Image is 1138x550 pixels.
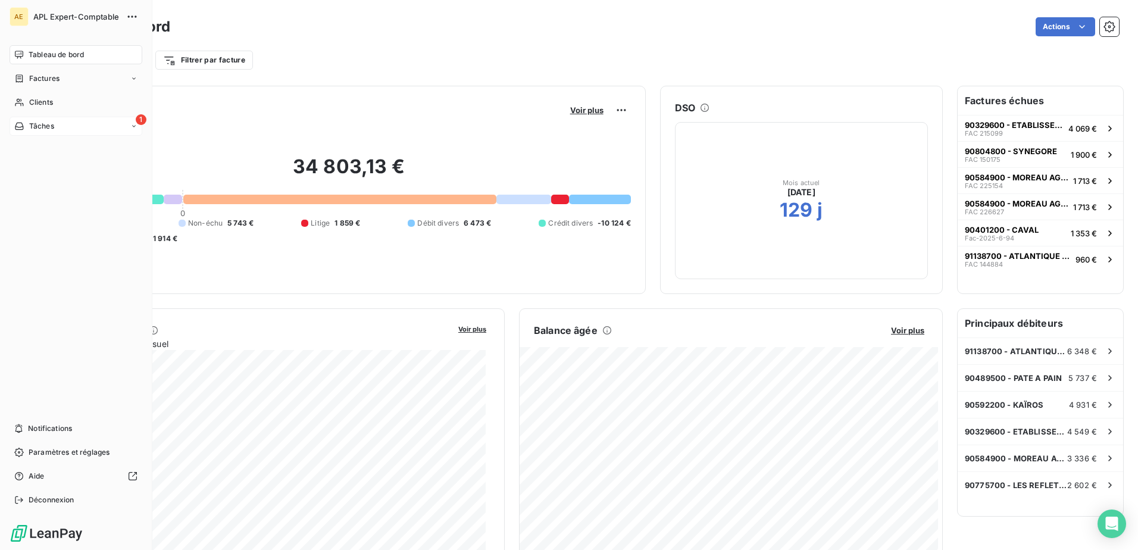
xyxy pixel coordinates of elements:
[33,12,119,21] span: APL Expert-Comptable
[891,326,924,335] span: Voir plus
[787,186,815,198] span: [DATE]
[136,114,146,125] span: 1
[965,251,1071,261] span: 91138700 - ATLANTIQUE CONTRÔLE ASPIRATION
[675,101,695,115] h6: DSO
[965,146,1057,156] span: 90804800 - SYNEGORE
[548,218,593,229] span: Crédit divers
[965,182,1003,189] span: FAC 225154
[567,105,607,115] button: Voir plus
[965,208,1004,215] span: FAC 226627
[965,130,1003,137] span: FAC 215099
[155,51,253,70] button: Filtrer par facture
[1068,124,1097,133] span: 4 069 €
[227,218,254,229] span: 5 743 €
[958,115,1123,141] button: 90329600 - ETABLISSEMENTS CARLIERFAC 2150994 069 €
[1076,255,1097,264] span: 960 €
[455,323,490,334] button: Voir plus
[965,235,1014,242] span: Fac-2025-6-94
[958,167,1123,193] button: 90584900 - MOREAU AGENCEMENTFAC 2251541 713 €
[1098,510,1126,538] div: Open Intercom Messenger
[965,156,1001,163] span: FAC 150175
[1073,176,1097,186] span: 1 713 €
[534,323,598,337] h6: Balance âgée
[417,218,459,229] span: Débit divers
[965,373,1062,383] span: 90489500 - PATE A PAIN
[598,218,630,229] span: -10 124 €
[1067,427,1097,436] span: 4 549 €
[965,120,1064,130] span: 90329600 - ETABLISSEMENTS CARLIER
[780,198,812,222] h2: 129
[1036,17,1095,36] button: Actions
[28,423,72,434] span: Notifications
[817,198,823,222] h2: j
[334,218,360,229] span: 1 859 €
[10,7,29,26] div: AE
[311,218,330,229] span: Litige
[783,179,820,186] span: Mois actuel
[1069,400,1097,410] span: 4 931 €
[10,524,83,543] img: Logo LeanPay
[958,246,1123,272] button: 91138700 - ATLANTIQUE CONTRÔLE ASPIRATIONFAC 144884960 €
[1071,229,1097,238] span: 1 353 €
[10,467,142,486] a: Aide
[965,225,1039,235] span: 90401200 - CAVAL
[965,199,1068,208] span: 90584900 - MOREAU AGENCEMENT
[29,73,60,84] span: Factures
[1071,150,1097,160] span: 1 900 €
[965,400,1044,410] span: 90592200 - KAÏROS
[1067,346,1097,356] span: 6 348 €
[1067,454,1097,463] span: 3 336 €
[67,337,450,350] span: Chiffre d'affaires mensuel
[1068,373,1097,383] span: 5 737 €
[188,218,223,229] span: Non-échu
[965,454,1067,463] span: 90584900 - MOREAU AGENCEMENT
[965,173,1068,182] span: 90584900 - MOREAU AGENCEMENT
[67,155,631,190] h2: 34 803,13 €
[1067,480,1097,490] span: 2 602 €
[1073,202,1097,212] span: 1 713 €
[464,218,491,229] span: 6 473 €
[29,121,54,132] span: Tâches
[570,105,604,115] span: Voir plus
[149,233,177,244] span: -1 914 €
[965,261,1003,268] span: FAC 144884
[965,427,1067,436] span: 90329600 - ETABLISSEMENTS CARLIER
[958,86,1123,115] h6: Factures échues
[887,325,928,336] button: Voir plus
[458,325,486,333] span: Voir plus
[29,471,45,482] span: Aide
[29,49,84,60] span: Tableau de bord
[965,346,1067,356] span: 91138700 - ATLANTIQUE CONTRÔLE ASPIRATION
[958,193,1123,220] button: 90584900 - MOREAU AGENCEMENTFAC 2266271 713 €
[29,447,110,458] span: Paramètres et réglages
[958,141,1123,167] button: 90804800 - SYNEGOREFAC 1501751 900 €
[29,495,74,505] span: Déconnexion
[965,480,1067,490] span: 90775700 - LES REFLETS GOURMANDS
[958,220,1123,246] button: 90401200 - CAVALFac-2025-6-941 353 €
[29,97,53,108] span: Clients
[958,309,1123,337] h6: Principaux débiteurs
[180,208,185,218] span: 0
